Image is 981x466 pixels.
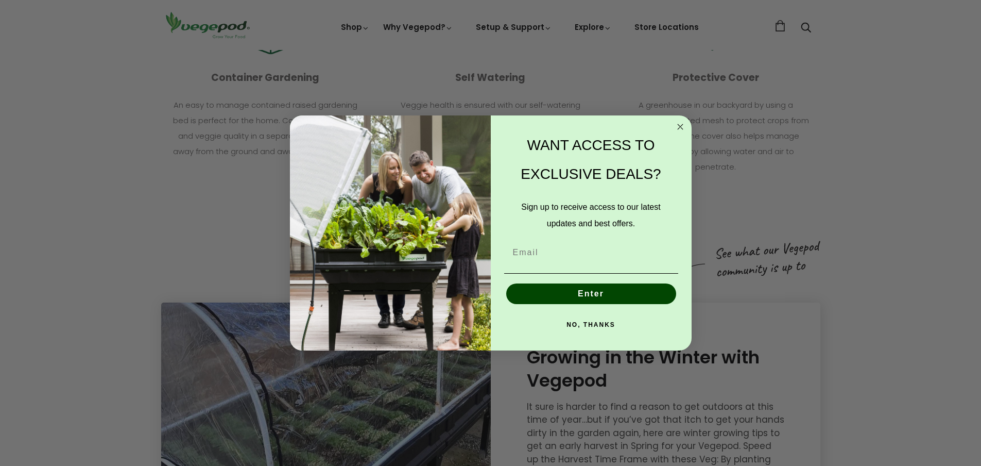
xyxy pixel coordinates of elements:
img: e9d03583-1bb1-490f-ad29-36751b3212ff.jpeg [290,115,491,351]
button: NO, THANKS [504,314,678,335]
button: Close dialog [674,121,686,133]
span: Sign up to receive access to our latest updates and best offers. [521,203,660,228]
img: underline [504,273,678,274]
span: WANT ACCESS TO EXCLUSIVE DEALS? [521,137,661,182]
input: Email [504,242,678,263]
button: Enter [506,284,676,304]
